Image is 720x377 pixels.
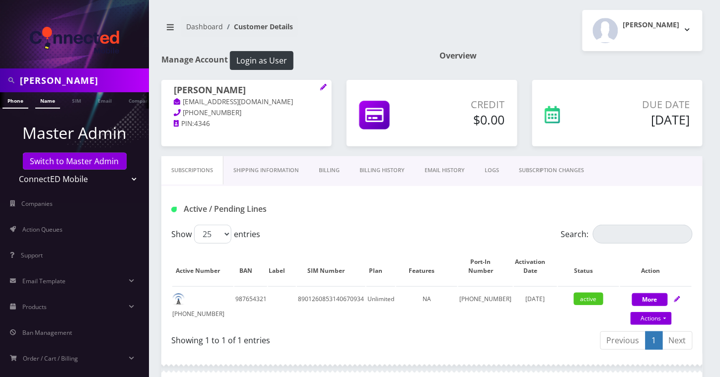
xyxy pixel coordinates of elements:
a: Switch to Master Admin [23,153,127,170]
a: Subscriptions [161,156,223,185]
li: Customer Details [223,21,293,32]
td: [PHONE_NUMBER] [458,286,513,326]
td: 987654321 [234,286,267,326]
span: [DATE] [526,295,545,303]
img: default.png [172,293,185,306]
p: Credit [426,97,505,112]
span: active [574,293,603,305]
a: Next [662,331,693,350]
a: LOGS [475,156,509,185]
a: Email [93,92,117,108]
span: Order / Cart / Billing [23,354,78,363]
select: Showentries [194,225,231,244]
th: Status: activate to sort column ascending [558,248,619,285]
a: Login as User [228,54,293,65]
td: 8901260853140670934 [297,286,366,326]
th: Port-In Number: activate to sort column ascending [458,248,513,285]
h1: Active / Pending Lines [171,204,335,214]
h5: $0.00 [426,112,505,127]
th: Label: activate to sort column ascending [268,248,295,285]
input: Search in Company [20,71,146,90]
h1: Manage Account [161,51,425,70]
a: Actions [631,312,672,325]
label: Show entries [171,225,260,244]
h1: [PERSON_NAME] [174,85,319,97]
h2: [PERSON_NAME] [623,21,680,29]
h5: [DATE] [598,112,690,127]
a: SUBSCRIPTION CHANGES [509,156,594,185]
th: SIM Number: activate to sort column ascending [297,248,366,285]
th: Plan: activate to sort column ascending [366,248,395,285]
th: Features: activate to sort column ascending [396,248,457,285]
a: Dashboard [186,22,223,31]
h1: Overview [439,51,703,61]
img: Active / Pending Lines [171,207,177,212]
div: Showing 1 to 1 of 1 entries [171,330,425,346]
a: Name [35,92,60,109]
td: NA [396,286,457,326]
th: Active Number: activate to sort column ascending [172,248,233,285]
a: Billing [309,156,350,185]
span: Action Queues [22,225,63,234]
th: Activation Date: activate to sort column ascending [514,248,557,285]
span: Email Template [22,277,66,285]
span: Companies [22,199,53,208]
span: [PHONE_NUMBER] [183,108,242,117]
span: Support [21,251,43,259]
th: BAN: activate to sort column ascending [234,248,267,285]
a: Billing History [350,156,415,185]
label: Search: [561,225,693,244]
a: EMAIL HISTORY [415,156,475,185]
th: Action: activate to sort column ascending [620,248,692,285]
a: SIM [67,92,86,108]
button: More [632,293,668,306]
a: Shipping Information [223,156,309,185]
a: [EMAIL_ADDRESS][DOMAIN_NAME] [174,97,293,107]
a: Previous [600,331,646,350]
input: Search: [593,225,693,244]
td: Unlimited [366,286,395,326]
p: Due Date [598,97,690,112]
a: Company [124,92,157,108]
button: [PERSON_NAME] [582,10,703,51]
a: Phone [2,92,28,109]
span: 4346 [194,119,210,128]
td: [PHONE_NUMBER] [172,286,233,326]
img: ConnectED Mobile [30,27,119,54]
a: 1 [646,331,663,350]
span: Ban Management [22,328,72,337]
a: PIN: [174,119,194,129]
span: Products [22,303,47,311]
nav: breadcrumb [161,16,425,45]
button: Login as User [230,51,293,70]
